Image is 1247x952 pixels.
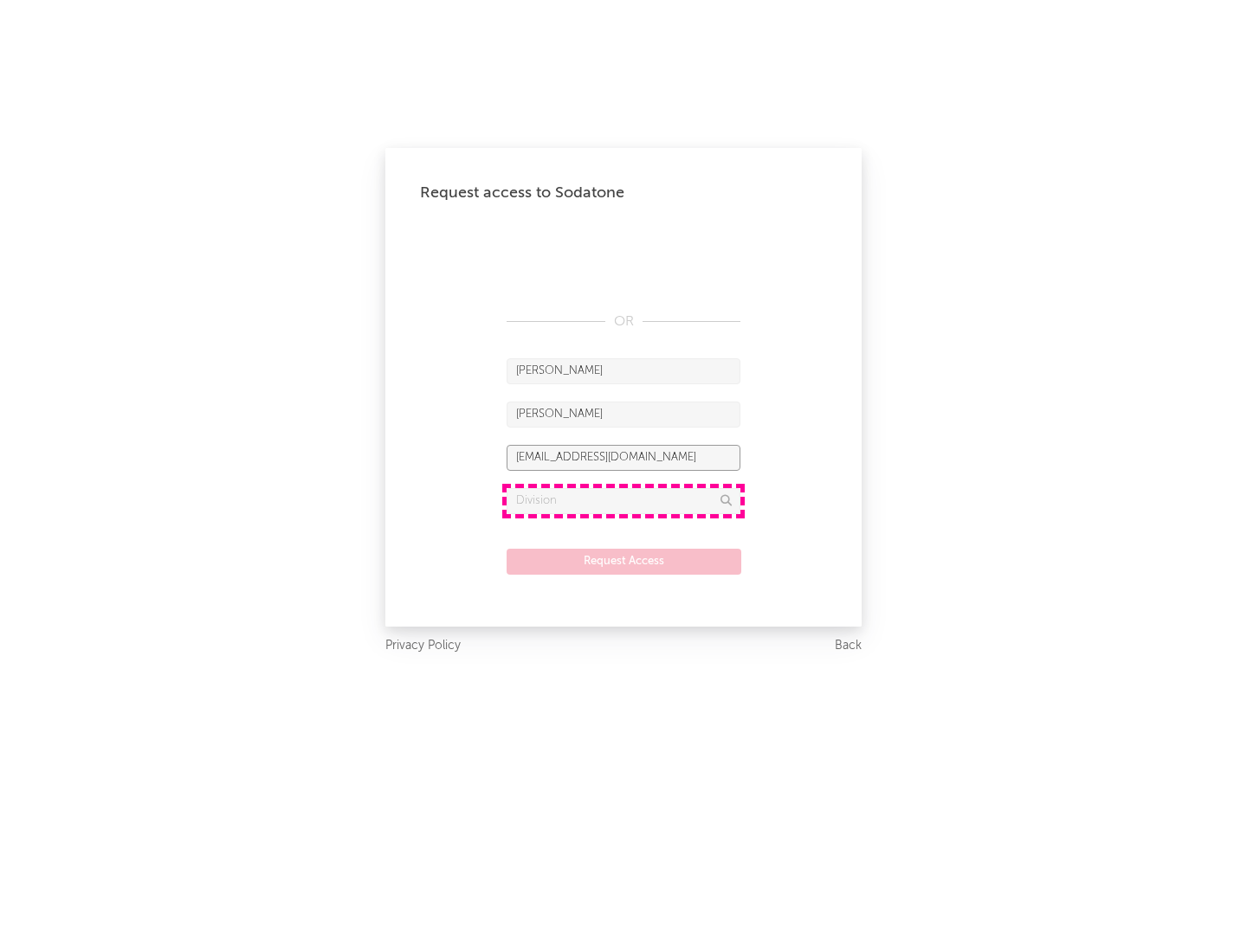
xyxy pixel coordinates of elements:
[420,183,827,203] div: Request access to Sodatone
[507,488,740,514] input: Division
[507,549,741,575] button: Request Access
[507,312,740,332] div: OR
[835,635,862,657] a: Back
[507,402,740,428] input: Last Name
[385,635,461,657] a: Privacy Policy
[507,445,740,471] input: Email
[507,358,740,384] input: First Name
